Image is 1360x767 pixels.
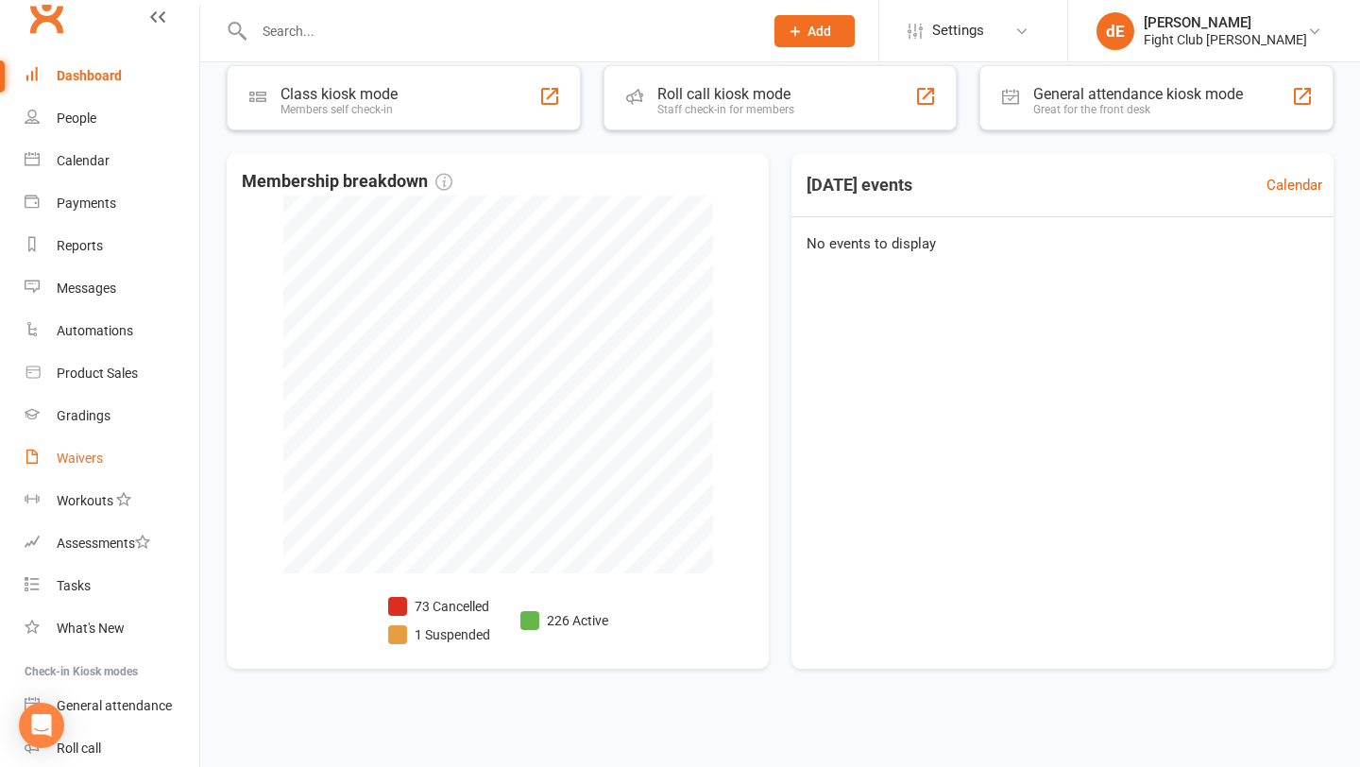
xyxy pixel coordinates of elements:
div: dE [1096,12,1134,50]
a: Product Sales [25,352,199,395]
div: Fight Club [PERSON_NAME] [1144,31,1307,48]
a: What's New [25,607,199,650]
h3: [DATE] events [791,168,927,202]
a: General attendance kiosk mode [25,685,199,727]
div: Gradings [57,408,110,423]
div: Class kiosk mode [280,85,398,103]
div: People [57,111,96,126]
a: Assessments [25,522,199,565]
span: Add [807,24,831,39]
div: Great for the front desk [1033,103,1243,116]
a: Gradings [25,395,199,437]
div: General attendance kiosk mode [1033,85,1243,103]
li: 1 Suspended [388,624,490,645]
div: Assessments [57,536,150,551]
div: Open Intercom Messenger [19,703,64,748]
div: [PERSON_NAME] [1144,14,1307,31]
a: Messages [25,267,199,310]
a: Reports [25,225,199,267]
div: Tasks [57,578,91,593]
div: No events to display [784,217,1341,270]
li: 226 Active [520,610,608,631]
a: Tasks [25,565,199,607]
div: Workouts [57,493,113,508]
div: Members self check-in [280,103,398,116]
div: What's New [57,621,125,636]
div: Messages [57,281,116,296]
a: Workouts [25,480,199,522]
span: Settings [932,9,984,52]
a: Automations [25,310,199,352]
div: Automations [57,323,133,338]
span: Membership breakdown [242,168,452,196]
a: Calendar [1266,174,1322,196]
div: General attendance [57,698,172,713]
input: Search... [248,18,750,44]
div: Reports [57,238,103,253]
div: Payments [57,196,116,211]
div: Waivers [57,451,103,466]
div: Roll call [57,741,101,756]
a: People [25,97,199,140]
div: Staff check-in for members [657,103,794,116]
div: Product Sales [57,366,138,381]
li: 73 Cancelled [388,596,490,617]
a: Dashboard [25,55,199,97]
a: Calendar [25,140,199,182]
a: Payments [25,182,199,225]
button: Add [774,15,855,47]
div: Dashboard [57,68,122,83]
div: Calendar [57,153,110,168]
div: Roll call kiosk mode [657,85,794,103]
a: Waivers [25,437,199,480]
